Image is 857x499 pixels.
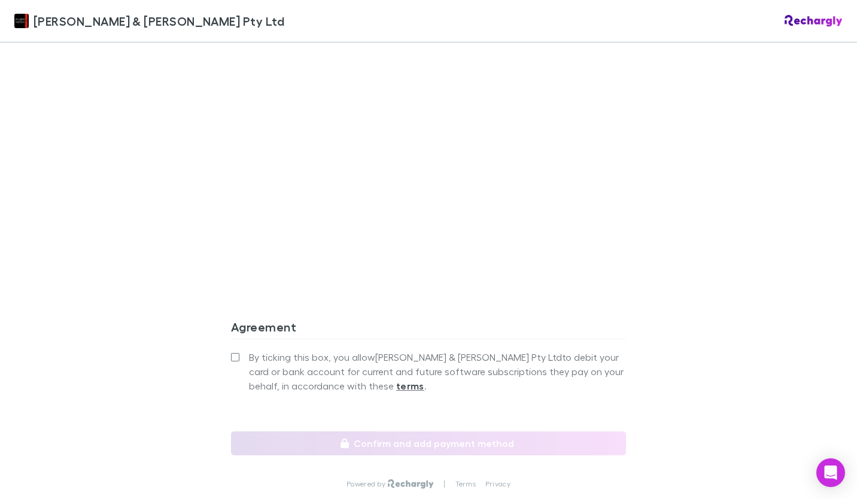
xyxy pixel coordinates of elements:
img: Douglas & Harrison Pty Ltd's Logo [14,14,29,28]
strong: terms [396,380,424,392]
button: Confirm and add payment method [231,431,626,455]
h3: Agreement [231,320,626,339]
p: Powered by [347,479,388,489]
p: | [443,479,445,489]
span: [PERSON_NAME] & [PERSON_NAME] Pty Ltd [34,12,284,30]
div: Open Intercom Messenger [816,458,845,487]
span: By ticking this box, you allow [PERSON_NAME] & [PERSON_NAME] Pty Ltd to debit your card or bank a... [249,350,626,393]
img: Rechargly Logo [785,15,843,27]
a: Terms [455,479,476,489]
a: Privacy [485,479,510,489]
img: Rechargly Logo [388,479,434,489]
